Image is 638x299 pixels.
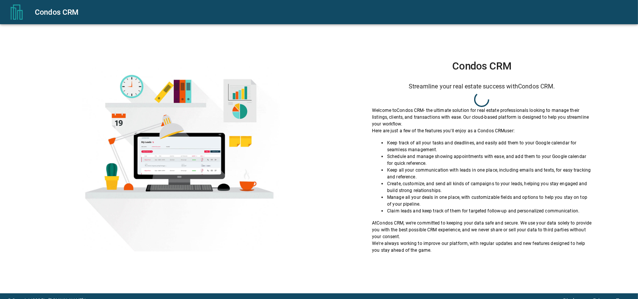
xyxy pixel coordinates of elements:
[372,240,592,254] p: We're always working to improve our platform, with regular updates and new features designed to h...
[372,220,592,240] p: At Condos CRM , we're committed to keeping your data safe and secure. We use your data solely to ...
[35,6,629,18] div: Condos CRM
[372,107,592,127] p: Welcome to Condos CRM - the ultimate solution for real estate professionals looking to manage the...
[387,139,592,153] p: Keep track of all your tasks and deadlines, and easily add them to your Google calendar for seaml...
[387,208,592,214] p: Claim leads and keep track of them for targeted follow-up and personalized communication.
[387,153,592,167] p: Schedule and manage showing appointments with ease, and add them to your Google calendar for quic...
[372,60,592,72] h1: Condos CRM
[387,180,592,194] p: Create, customize, and send all kinds of campaigns to your leads, helping you stay engaged and bu...
[387,194,592,208] p: Manage all your deals in one place, with customizable fields and options to help you stay on top ...
[372,81,592,92] h6: Streamline your real estate success with Condos CRM .
[372,127,592,134] p: Here are just a few of the features you'll enjoy as a Condos CRM user:
[387,167,592,180] p: Keep all your communication with leads in one place, including emails and texts, for easy trackin...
